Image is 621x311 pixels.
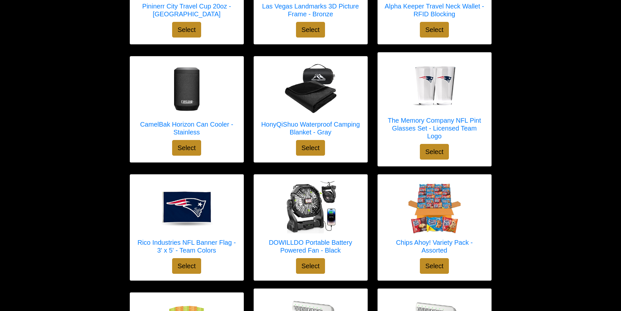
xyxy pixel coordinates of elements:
h5: DOWILLDO Portable Battery Powered Fan - Black [260,239,361,254]
h5: Las Vegas Landmarks 3D Picture Frame - Bronze [260,2,361,18]
img: The Memory Company NFL Pint Glasses Set - Licensed Team Logo [408,59,461,111]
button: Select [420,144,449,160]
h5: Rico Industries NFL Banner Flag - 3' x 5' - Team Colors [137,239,237,254]
h5: CamelBak Horizon Can Cooler - Stainless [137,120,237,136]
button: Select [420,22,449,38]
img: CamelBak Horizon Can Cooler - Stainless [161,63,213,115]
button: Select [296,140,325,156]
button: Select [172,140,201,156]
button: Select [296,22,325,38]
a: Chips Ahoy! Variety Pack - Assorted Chips Ahoy! Variety Pack - Assorted [384,181,485,258]
button: Select [172,258,201,274]
a: The Memory Company NFL Pint Glasses Set - Licensed Team Logo The Memory Company NFL Pint Glasses ... [384,59,485,144]
button: Select [420,258,449,274]
a: HonyQiShuo Waterproof Camping Blanket - Gray HonyQiShuo Waterproof Camping Blanket - Gray [260,63,361,140]
h5: Alpha Keeper Travel Neck Wallet - RFID Blocking [384,2,485,18]
a: DOWILLDO Portable Battery Powered Fan - Black DOWILLDO Portable Battery Powered Fan - Black [260,181,361,258]
h5: Chips Ahoy! Variety Pack - Assorted [384,239,485,254]
h5: HonyQiShuo Waterproof Camping Blanket - Gray [260,120,361,136]
h5: Pininerr City Travel Cup 20oz - [GEOGRAPHIC_DATA] [137,2,237,18]
img: HonyQiShuo Waterproof Camping Blanket - Gray [285,63,337,115]
button: Select [296,258,325,274]
button: Select [172,22,201,38]
a: Rico Industries NFL Banner Flag - 3' x 5' - Team Colors Rico Industries NFL Banner Flag - 3' x 5'... [137,181,237,258]
h5: The Memory Company NFL Pint Glasses Set - Licensed Team Logo [384,117,485,140]
img: Rico Industries NFL Banner Flag - 3' x 5' - Team Colors [161,181,213,233]
a: CamelBak Horizon Can Cooler - Stainless CamelBak Horizon Can Cooler - Stainless [137,63,237,140]
img: Chips Ahoy! Variety Pack - Assorted [408,181,461,233]
img: DOWILLDO Portable Battery Powered Fan - Black [285,181,337,233]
